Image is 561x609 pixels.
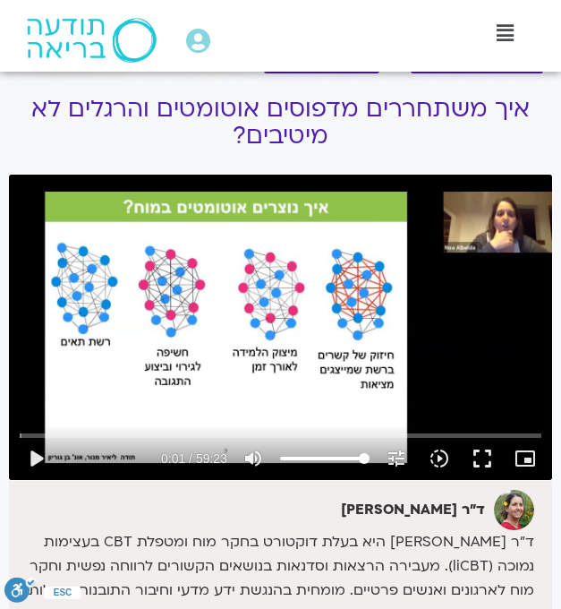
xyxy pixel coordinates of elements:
[341,500,485,519] strong: ד"ר [PERSON_NAME]
[27,18,157,63] img: תודעה בריאה
[494,490,534,530] img: ד"ר נועה אלבלדה
[9,96,552,150] h1: איך משתחררים מדפוסים אוטומטים והרגלים לא מיטיבים?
